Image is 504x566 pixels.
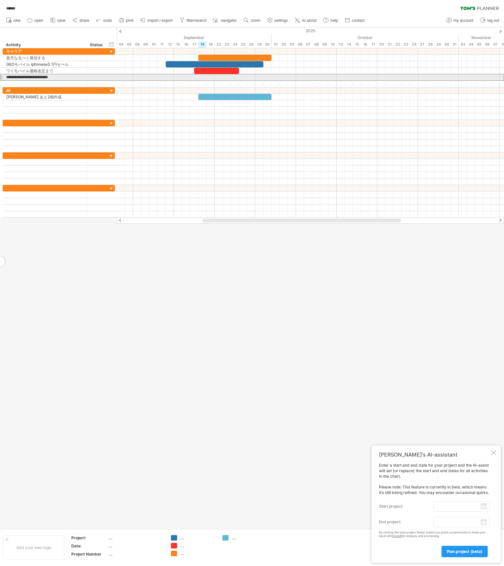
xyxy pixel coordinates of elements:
div: Wednesday, 17 September 2025 [190,41,198,48]
div: Tuesday, 21 October 2025 [385,41,394,48]
span: filter/search [187,18,207,23]
span: log out [487,18,499,23]
div: Friday, 31 October 2025 [451,41,459,48]
span: help [330,18,338,23]
div: Wednesday, 24 September 2025 [231,41,239,48]
div: Wednesday, 15 October 2025 [353,41,361,48]
div: Enter a start and end date for your project and the AI-assist will set (or replace) the start and... [379,463,490,557]
div: Add your own logo [3,535,64,560]
span: undo [103,18,112,23]
div: Thursday, 16 October 2025 [361,41,369,48]
div: Friday, 10 October 2025 [329,41,337,48]
div: Tuesday, 14 October 2025 [345,41,353,48]
a: plan project (beta) [441,546,488,557]
div: Thursday, 23 October 2025 [402,41,410,48]
div: Monday, 13 October 2025 [337,41,345,48]
a: contact [343,16,367,25]
div: キャリア [6,48,83,54]
div: Thursday, 2 October 2025 [280,41,288,48]
a: zoom [242,16,262,25]
label: start project: [379,501,433,512]
div: Friday, 12 September 2025 [166,41,174,48]
div: Monday, 3 November 2025 [459,41,467,48]
a: filter/search [178,16,209,25]
div: .... [180,543,216,548]
span: new [13,18,21,23]
div: Monday, 20 October 2025 [377,41,385,48]
div: .... [180,535,216,541]
div: Friday, 3 October 2025 [288,41,296,48]
div: Tuesday, 7 October 2025 [304,41,312,48]
a: my account [445,16,475,25]
div: Project Number [71,551,107,557]
a: new [5,16,22,25]
div: Tuesday, 30 September 2025 [263,41,272,48]
div: Wednesday, 22 October 2025 [394,41,402,48]
div: Friday, 26 September 2025 [247,41,255,48]
div: Friday, 5 September 2025 [125,41,133,48]
a: OpenAI [392,534,402,538]
span: open [35,18,43,23]
div: .... [108,535,163,541]
a: share [71,16,91,25]
div: Monday, 29 September 2025 [255,41,263,48]
div: Activity [6,42,83,48]
div: Thursday, 30 October 2025 [442,41,451,48]
a: AI assist [293,16,318,25]
div: 楽天なるべく発信する [6,55,83,61]
div: .... [108,543,163,549]
div: September 2025 [92,34,272,41]
div: [PERSON_NAME]'s AI-assistant [379,451,490,458]
a: save [49,16,67,25]
a: import / export [139,16,175,25]
div: October 2025 [272,34,459,41]
div: Wednesday, 10 September 2025 [149,41,158,48]
div: Friday, 7 November 2025 [491,41,499,48]
span: import / export [147,18,173,23]
a: help [322,16,340,25]
a: settings [266,16,290,25]
div: Wednesday, 8 October 2025 [312,41,320,48]
div: Thursday, 4 September 2025 [117,41,125,48]
label: end project: [379,517,433,527]
div: Status [90,42,104,48]
div: Tuesday, 28 October 2025 [426,41,434,48]
a: open [26,16,45,25]
div: Wednesday, 5 November 2025 [475,41,483,48]
a: log out [479,16,501,25]
span: my account [454,18,473,23]
div: GEOモバイル iphonese3 1円セール [6,61,83,67]
a: print [117,16,135,25]
div: Thursday, 25 September 2025 [239,41,247,48]
div: Tuesday, 23 September 2025 [223,41,231,48]
span: navigator [221,18,237,23]
a: undo [94,16,114,25]
div: Friday, 24 October 2025 [410,41,418,48]
span: zoom [251,18,260,23]
div: Tuesday, 9 September 2025 [141,41,149,48]
div: Thursday, 6 November 2025 [483,41,491,48]
div: Tuesday, 4 November 2025 [467,41,475,48]
div: Monday, 8 September 2025 [133,41,141,48]
span: contact [352,18,365,23]
div: Friday, 17 October 2025 [369,41,377,48]
div: Thursday, 11 September 2025 [158,41,166,48]
div: Project: [71,535,107,541]
div: [PERSON_NAME] あと2個作成 [6,94,83,100]
div: Thursday, 18 September 2025 [198,41,206,48]
span: AI assist [302,18,316,23]
div: Thursday, 9 October 2025 [320,41,329,48]
div: Monday, 6 October 2025 [296,41,304,48]
div: Friday, 19 September 2025 [206,41,215,48]
div: ワイモバイル価格改定まで [6,68,83,74]
div: Wednesday, 1 October 2025 [272,41,280,48]
div: Monday, 15 September 2025 [174,41,182,48]
span: settings [274,18,288,23]
div: .... [232,535,267,541]
div: Wednesday, 29 October 2025 [434,41,442,48]
div: Monday, 27 October 2025 [418,41,426,48]
div: Tuesday, 16 September 2025 [182,41,190,48]
div: Date: [71,543,107,549]
div: AI [6,87,83,93]
div: By clicking the 'plan project (beta)' button you grant us permission to share your input with for... [379,531,490,538]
